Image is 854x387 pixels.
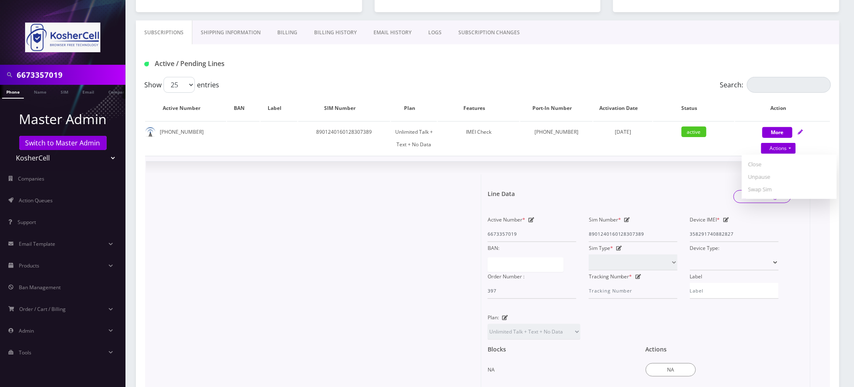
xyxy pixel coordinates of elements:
[18,219,36,226] span: Support
[488,226,576,242] input: Active Number
[653,96,734,120] th: Status: activate to sort column ascending
[690,242,720,255] label: Device Type:
[488,311,499,324] label: Plan:
[615,128,631,135] span: [DATE]
[438,126,519,138] div: IMEI Check
[720,77,831,93] label: Search:
[682,127,706,137] span: active
[589,270,632,283] label: Tracking Number
[145,121,226,155] td: [PHONE_NUMBER]
[269,20,306,45] a: Billing
[593,96,652,120] th: Activation Date: activate to sort column ascending
[761,143,796,154] a: Actions
[589,226,678,242] input: Sim Number
[747,77,831,93] input: Search:
[192,20,269,45] a: Shipping Information
[742,183,837,196] a: Swap Sim
[261,96,297,120] th: Label: activate to sort column ascending
[17,67,123,83] input: Search in Company
[589,214,621,226] label: Sim Number
[450,20,528,45] a: SUBSCRIPTION CHANGES
[2,85,24,99] a: Phone
[690,226,779,242] input: IMEI
[420,20,450,45] a: LOGS
[19,327,34,334] span: Admin
[25,23,100,52] img: KosherCell
[19,349,31,356] span: Tools
[488,242,499,255] label: BAN:
[145,127,156,137] img: default.png
[488,191,515,198] h1: Line Data
[104,85,132,98] a: Company
[690,270,703,283] label: Label
[227,96,260,120] th: BAN: activate to sort column ascending
[690,283,779,299] input: Label
[488,346,506,353] h1: Blocks
[306,20,365,45] a: Billing History
[520,121,593,155] td: [PHONE_NUMBER]
[438,96,519,120] th: Features: activate to sort column ascending
[144,77,219,93] label: Show entries
[144,62,149,66] img: Active / Pending Lines
[136,20,192,45] a: Subscriptions
[19,197,53,204] span: Action Queues
[742,158,837,171] a: Close
[589,283,678,299] input: Tracking Number
[391,121,437,155] td: Unlimited Talk + Text + No Data
[391,96,437,120] th: Plan: activate to sort column ascending
[19,284,61,291] span: Ban Management
[19,136,107,150] a: Switch to Master Admin
[19,240,55,247] span: Email Template
[20,306,66,313] span: Order / Cart / Billing
[18,175,45,182] span: Companies
[488,270,524,283] label: Order Number :
[164,77,195,93] select: Showentries
[520,96,593,120] th: Port-In Number: activate to sort column ascending
[365,20,420,45] a: EMAIL HISTORY
[488,283,576,299] input: Order Number
[734,191,792,203] button: Save Changes
[144,60,365,68] h1: Active / Pending Lines
[742,171,837,183] a: Unpause
[145,96,226,120] th: Active Number: activate to sort column ascending
[762,127,793,138] button: More
[589,242,613,255] label: Sim Type
[734,190,792,203] a: Save Changes
[735,96,830,120] th: Action: activate to sort column ascending
[30,85,51,98] a: Name
[298,121,390,155] td: 8901240160128307389
[56,85,72,98] a: SIM
[690,214,720,226] label: Device IMEI
[78,85,98,98] a: Email
[488,214,525,226] label: Active Number
[646,346,667,353] h1: Actions
[298,96,390,120] th: SIM Number: activate to sort column ascending
[488,353,633,376] div: NA
[646,363,696,377] button: NA
[19,262,39,269] span: Products
[742,155,837,199] div: Actions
